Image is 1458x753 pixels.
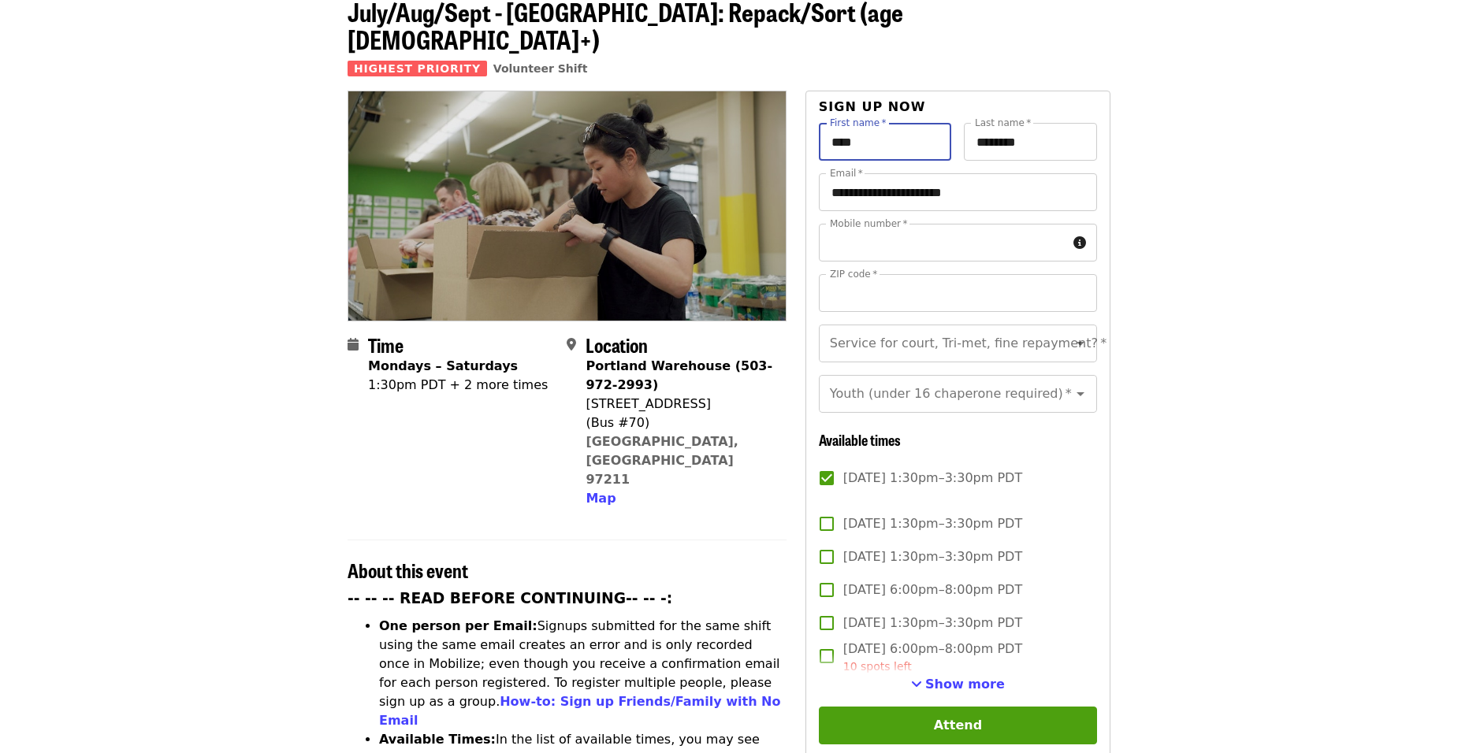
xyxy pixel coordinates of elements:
label: ZIP code [830,269,877,279]
label: Mobile number [830,219,907,228]
i: map-marker-alt icon [567,337,576,352]
span: [DATE] 1:30pm–3:30pm PDT [843,469,1022,488]
span: Sign up now [819,99,926,114]
label: Last name [975,118,1031,128]
i: calendar icon [348,337,359,352]
strong: Portland Warehouse (503-972-2993) [586,358,772,392]
label: First name [830,118,887,128]
button: Open [1069,332,1092,354]
input: First name [819,123,952,161]
strong: Available Times: [379,732,496,747]
span: About this event [348,556,468,584]
label: Email [830,169,863,178]
span: Location [586,331,648,358]
input: Email [819,173,1097,211]
input: ZIP code [819,274,1097,312]
strong: One person per Email: [379,618,537,633]
img: July/Aug/Sept - Portland: Repack/Sort (age 8+) organized by Oregon Food Bank [348,91,786,320]
input: Mobile number [819,224,1067,262]
a: Volunteer Shift [493,62,588,75]
div: [STREET_ADDRESS] [586,395,773,414]
button: See more timeslots [911,675,1005,694]
a: How-to: Sign up Friends/Family with No Email [379,694,781,728]
span: Show more [925,677,1005,692]
strong: Mondays – Saturdays [368,358,518,373]
span: Highest Priority [348,61,487,76]
i: circle-info icon [1073,236,1086,250]
span: [DATE] 6:00pm–8:00pm PDT [843,581,1022,599]
span: [DATE] 1:30pm–3:30pm PDT [843,514,1022,533]
span: 10 spots left [843,660,912,673]
div: 1:30pm PDT + 2 more times [368,376,548,395]
span: [DATE] 1:30pm–3:30pm PDT [843,614,1022,632]
span: Map [586,491,616,506]
div: (Bus #70) [586,414,773,432]
span: [DATE] 1:30pm–3:30pm PDT [843,547,1022,566]
button: Map [586,489,616,508]
strong: -- -- -- READ BEFORE CONTINUING-- -- -: [348,590,672,606]
input: Last name [964,123,1097,161]
li: Signups submitted for the same shift using the same email creates an error and is only recorded o... [379,617,787,730]
span: Available times [819,429,901,450]
span: Time [368,331,404,358]
a: [GEOGRAPHIC_DATA], [GEOGRAPHIC_DATA] 97211 [586,434,738,487]
button: Attend [819,707,1097,744]
button: Open [1069,383,1092,405]
span: [DATE] 6:00pm–8:00pm PDT [843,640,1022,675]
